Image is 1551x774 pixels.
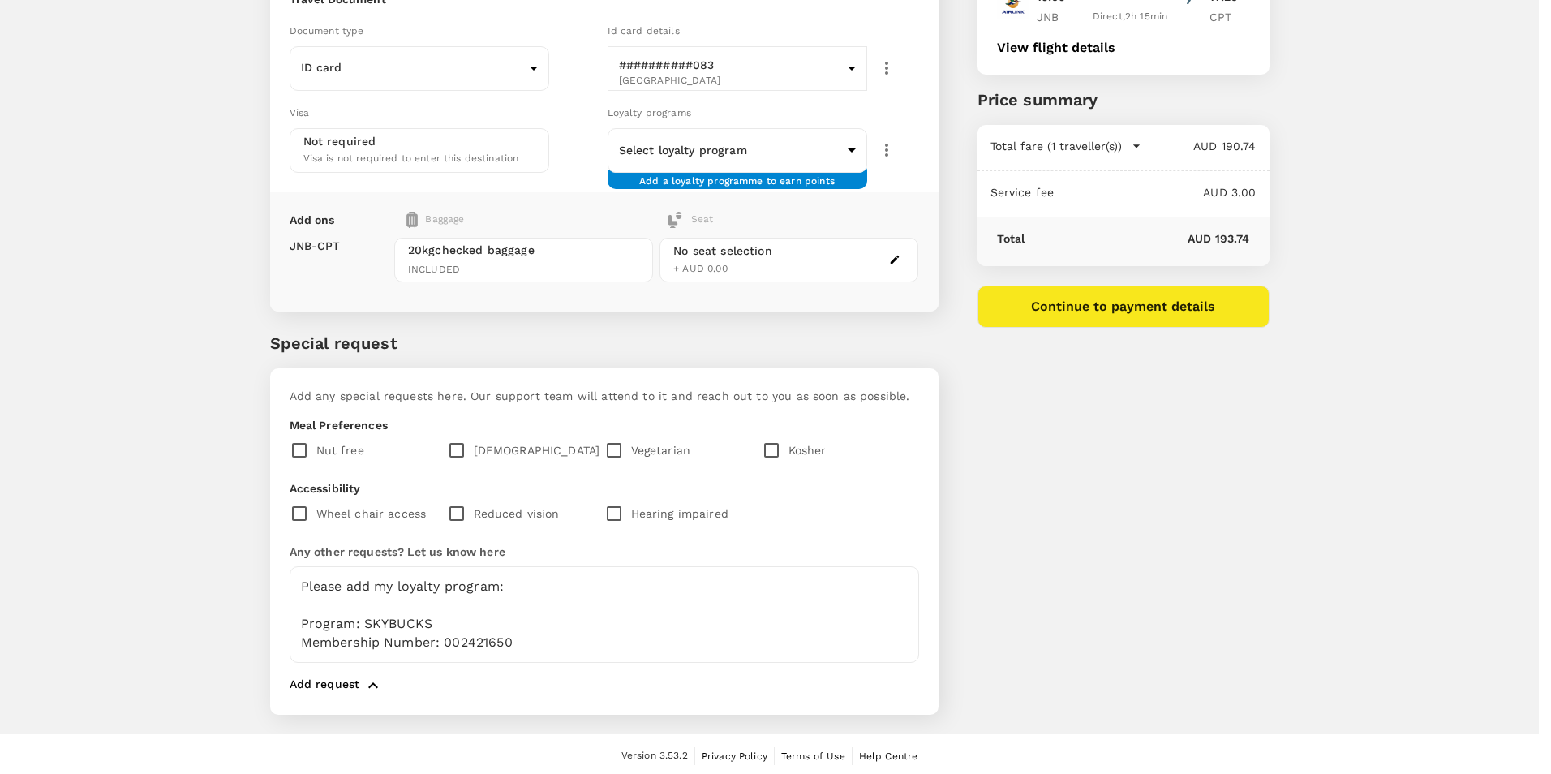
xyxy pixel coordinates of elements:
span: Id card details [608,25,680,37]
p: CPT [1209,9,1250,25]
p: Any other requests? Let us know here [290,544,919,560]
p: Meal Preferences [290,417,919,433]
p: Not required [303,133,376,149]
p: AUD 193.74 [1025,230,1249,247]
p: Total fare (1 traveller(s)) [990,138,1122,154]
span: 20kg checked baggage [408,242,639,258]
span: Privacy Policy [702,750,767,762]
span: [GEOGRAPHIC_DATA] [619,73,879,89]
p: Kosher [788,442,827,458]
p: Accessibility [290,480,919,497]
div: Direct , 2h 15min [1087,9,1174,25]
p: AUD 190.74 [1141,138,1257,154]
p: ##########083 [619,57,879,73]
p: Add ons [290,212,335,228]
p: Wheel chair access [316,505,427,522]
div: Seat [667,212,713,228]
p: ID card [301,59,523,75]
span: Loyalty programs [608,107,691,118]
span: Terms of Use [781,750,845,762]
p: Nut free [316,442,364,458]
span: Document type [290,25,364,37]
p: Price summary [977,88,1270,112]
p: AUD 3.00 [1054,184,1256,200]
div: No seat selection [673,243,772,260]
span: Version 3.53.2 [621,748,688,764]
p: JNB [1037,9,1077,25]
p: Add any special requests here. Our support team will attend to it and reach out to you as soon as... [290,388,919,404]
span: INCLUDED [408,262,639,278]
textarea: Please add my loyalty program: Program: SKYBUCKS Membership Number: 002421650 [290,566,919,663]
img: baggage-icon [406,212,418,228]
p: Service fee [990,184,1055,200]
span: Visa [290,107,310,118]
button: Continue to payment details [977,286,1270,328]
p: Total [997,230,1025,247]
p: [DEMOGRAPHIC_DATA] [474,442,600,458]
span: + AUD 0.00 [673,263,728,274]
img: baggage-icon [667,212,683,228]
p: Vegetarian [631,442,691,458]
p: Special request [270,331,939,355]
p: Hearing impaired [631,505,728,522]
button: View flight details [997,41,1115,55]
div: Baggage [406,212,595,228]
p: Reduced vision [474,505,560,522]
p: Add request [290,676,360,695]
span: Visa is not required to enter this destination [303,153,519,164]
p: JNB - CPT [290,238,341,254]
span: Add a loyalty programme to earn points [639,174,835,176]
span: Help Centre [859,750,918,762]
